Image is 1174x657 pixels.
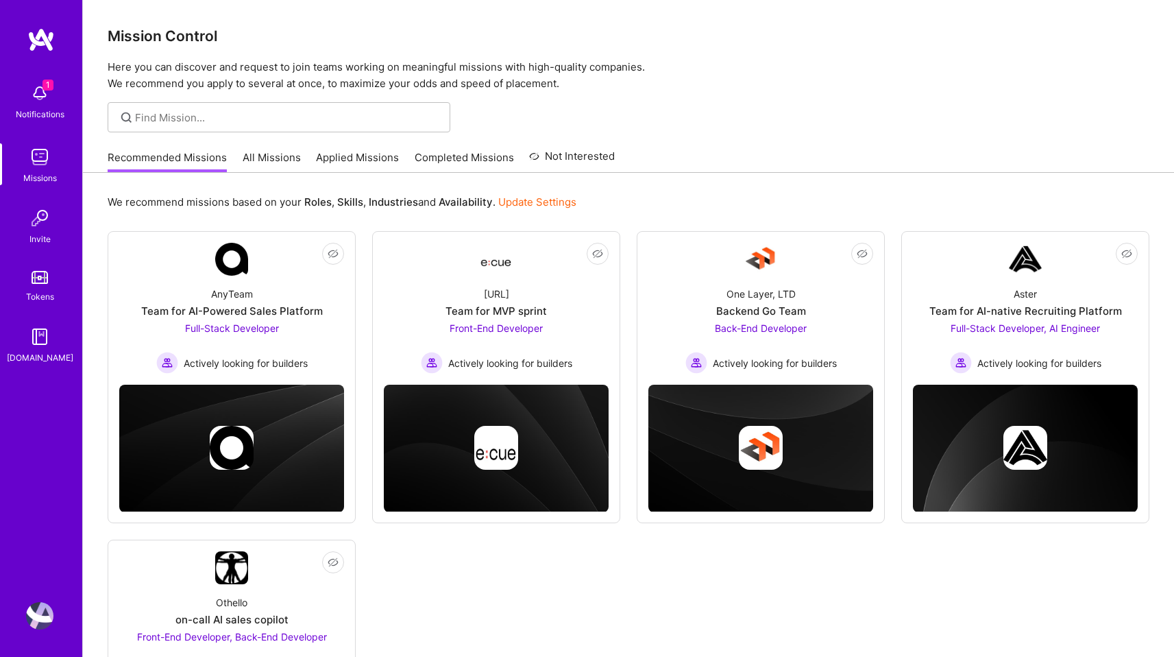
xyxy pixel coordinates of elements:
[16,107,64,121] div: Notifications
[648,243,873,374] a: Company LogoOne Layer, LTDBackend Go TeamBack-End Developer Actively looking for buildersActively...
[184,356,308,370] span: Actively looking for builders
[480,247,513,272] img: Company Logo
[135,110,440,125] input: Find Mission...
[119,243,344,374] a: Company LogoAnyTeamTeam for AI-Powered Sales PlatformFull-Stack Developer Actively looking for bu...
[716,304,806,318] div: Backend Go Team
[42,80,53,91] span: 1
[950,352,972,374] img: Actively looking for builders
[857,248,868,259] i: icon EyeClosed
[951,322,1100,334] span: Full-Stack Developer, AI Engineer
[450,322,543,334] span: Front-End Developer
[977,356,1101,370] span: Actively looking for builders
[29,232,51,246] div: Invite
[913,243,1138,374] a: Company LogoAsterTeam for AI-native Recruiting PlatformFull-Stack Developer, AI Engineer Actively...
[119,385,344,512] img: cover
[328,248,339,259] i: icon EyeClosed
[26,289,54,304] div: Tokens
[26,602,53,630] img: User Avatar
[685,352,707,374] img: Actively looking for builders
[26,143,53,171] img: teamwork
[175,612,289,627] div: on-call AI sales copilot
[108,59,1149,92] p: Here you can discover and request to join teams working on meaningful missions with high-quality ...
[243,150,301,173] a: All Missions
[474,426,518,470] img: Company logo
[384,385,609,512] img: cover
[7,350,73,365] div: [DOMAIN_NAME]
[913,385,1138,512] img: cover
[739,426,783,470] img: Company logo
[448,356,572,370] span: Actively looking for builders
[415,150,514,173] a: Completed Missions
[337,195,363,208] b: Skills
[108,195,576,209] p: We recommend missions based on your , , and .
[1121,248,1132,259] i: icon EyeClosed
[211,287,253,301] div: AnyTeam
[108,27,1149,45] h3: Mission Control
[439,195,493,208] b: Availability
[592,248,603,259] i: icon EyeClosed
[23,171,57,185] div: Missions
[1003,426,1047,470] img: Company logo
[23,602,57,630] a: User Avatar
[32,271,48,284] img: tokens
[1009,243,1042,276] img: Company Logo
[529,148,615,173] a: Not Interested
[26,80,53,107] img: bell
[384,243,609,374] a: Company Logo[URL]Team for MVP sprintFront-End Developer Actively looking for buildersActively loo...
[216,595,247,610] div: Othello
[1014,287,1037,301] div: Aster
[484,287,509,301] div: [URL]
[215,243,248,276] img: Company Logo
[328,557,339,568] i: icon EyeClosed
[316,150,399,173] a: Applied Missions
[27,27,55,52] img: logo
[498,195,576,208] a: Update Settings
[141,304,323,318] div: Team for AI-Powered Sales Platform
[713,356,837,370] span: Actively looking for builders
[26,204,53,232] img: Invite
[185,322,279,334] span: Full-Stack Developer
[304,195,332,208] b: Roles
[744,243,777,276] img: Company Logo
[108,150,227,173] a: Recommended Missions
[648,385,873,512] img: cover
[156,352,178,374] img: Actively looking for builders
[215,551,248,584] img: Company Logo
[445,304,547,318] div: Team for MVP sprint
[137,631,327,643] span: Front-End Developer, Back-End Developer
[369,195,418,208] b: Industries
[119,110,134,126] i: icon SearchGrey
[726,287,796,301] div: One Layer, LTD
[26,323,53,350] img: guide book
[929,304,1122,318] div: Team for AI-native Recruiting Platform
[210,426,254,470] img: Company logo
[421,352,443,374] img: Actively looking for builders
[715,322,807,334] span: Back-End Developer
